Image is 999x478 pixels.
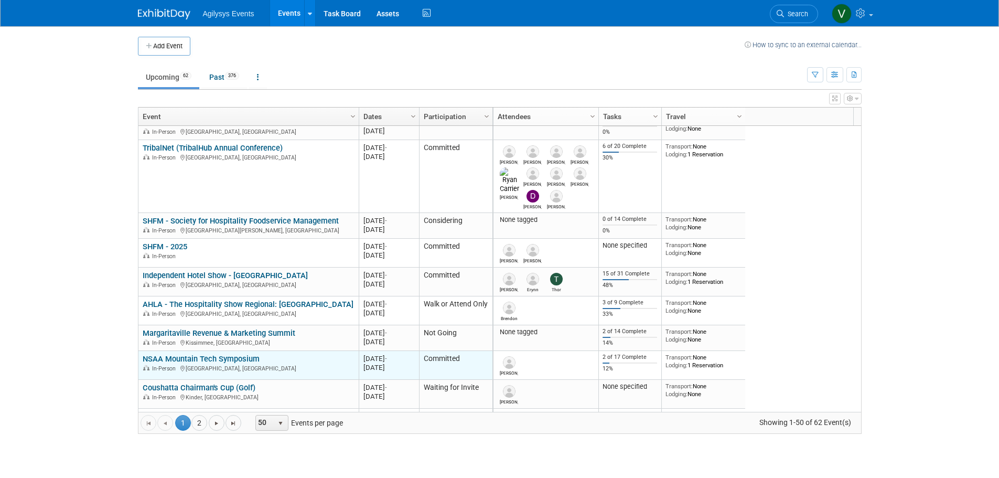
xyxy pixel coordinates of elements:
[419,296,492,325] td: Walk or Attend Only
[503,302,515,314] img: Brendon Mullen
[363,242,414,251] div: [DATE]
[143,364,354,373] div: [GEOGRAPHIC_DATA], [GEOGRAPHIC_DATA]
[498,108,592,125] a: Attendees
[571,180,589,187] div: Jason Strunka
[143,108,352,125] a: Event
[143,383,255,392] a: Coushatta Chairman's Cup (Golf)
[152,253,179,260] span: In-Person
[500,158,518,165] div: Kevin Hibbs
[603,354,657,361] div: 2 of 17 Complete
[138,37,190,56] button: Add Event
[665,143,741,158] div: None 1 Reservation
[349,112,357,121] span: Column Settings
[385,271,387,279] span: -
[419,213,492,239] td: Considering
[500,398,518,405] div: Robert Egan
[143,309,354,318] div: [GEOGRAPHIC_DATA], [GEOGRAPHIC_DATA]
[523,285,542,292] div: Erynn Torrenga
[665,270,693,278] span: Transport:
[347,108,359,123] a: Column Settings
[363,251,414,260] div: [DATE]
[180,72,191,80] span: 62
[363,143,414,152] div: [DATE]
[603,311,657,318] div: 33%
[603,299,657,306] div: 3 of 9 Complete
[603,227,657,235] div: 0%
[152,282,179,289] span: In-Person
[152,227,179,234] span: In-Person
[419,351,492,380] td: Committed
[666,108,738,125] a: Travel
[225,72,239,80] span: 376
[143,271,308,280] a: Independent Hotel Show - [GEOGRAPHIC_DATA]
[500,285,518,292] div: Meghan Smith
[143,154,149,160] img: In-Person Event
[138,9,190,19] img: ExhibitDay
[749,415,861,430] span: Showing 1-50 of 62 Event(s)
[665,299,693,306] span: Transport:
[363,108,412,125] a: Dates
[665,270,741,285] div: None 1 Reservation
[143,280,354,289] div: [GEOGRAPHIC_DATA], [GEOGRAPHIC_DATA]
[385,329,387,337] span: -
[523,158,542,165] div: Paul Amodio
[385,300,387,308] span: -
[363,152,414,161] div: [DATE]
[363,354,414,363] div: [DATE]
[419,325,492,351] td: Not Going
[665,362,688,369] span: Lodging:
[161,419,169,428] span: Go to the previous page
[419,268,492,296] td: Committed
[363,383,414,392] div: [DATE]
[503,273,515,285] img: Meghan Smith
[665,354,693,361] span: Transport:
[407,108,419,123] a: Column Settings
[363,363,414,372] div: [DATE]
[665,224,688,231] span: Lodging:
[550,145,563,158] img: Jay Baluyot
[363,271,414,280] div: [DATE]
[143,143,283,153] a: TribalNet (TribalHub Annual Conference)
[547,285,565,292] div: Thor Hansen
[203,9,254,18] span: Agilysys Events
[409,112,417,121] span: Column Settings
[152,394,179,401] span: In-Person
[157,415,173,431] a: Go to the previous page
[603,154,657,162] div: 30%
[419,380,492,409] td: Waiting for Invite
[152,154,179,161] span: In-Person
[665,307,688,314] span: Lodging:
[665,241,693,249] span: Transport:
[152,311,179,317] span: In-Person
[665,216,693,223] span: Transport:
[363,300,414,309] div: [DATE]
[603,129,657,136] div: 0%
[143,339,149,345] img: In-Person Event
[547,203,565,209] div: Merri Zibert
[603,365,657,373] div: 12%
[587,108,598,123] a: Column Settings
[143,282,149,287] img: In-Person Event
[527,167,539,180] img: Robert Egan
[574,145,586,158] img: John Cleverly
[276,419,285,428] span: select
[419,409,492,438] td: Committed
[503,385,515,398] img: Robert Egan
[242,415,353,431] span: Events per page
[603,270,657,278] div: 15 of 31 Complete
[143,394,149,399] img: In-Person Event
[385,144,387,152] span: -
[143,127,354,136] div: [GEOGRAPHIC_DATA], [GEOGRAPHIC_DATA]
[735,112,744,121] span: Column Settings
[363,337,414,346] div: [DATE]
[143,227,149,232] img: In-Person Event
[603,143,657,150] div: 6 of 20 Complete
[603,383,657,391] div: None specified
[385,242,387,250] span: -
[209,415,224,431] a: Go to the next page
[143,354,260,364] a: NSAA Mountain Tech Symposium
[143,365,149,370] img: In-Person Event
[191,415,207,431] a: 2
[497,328,594,336] div: None tagged
[363,126,414,135] div: [DATE]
